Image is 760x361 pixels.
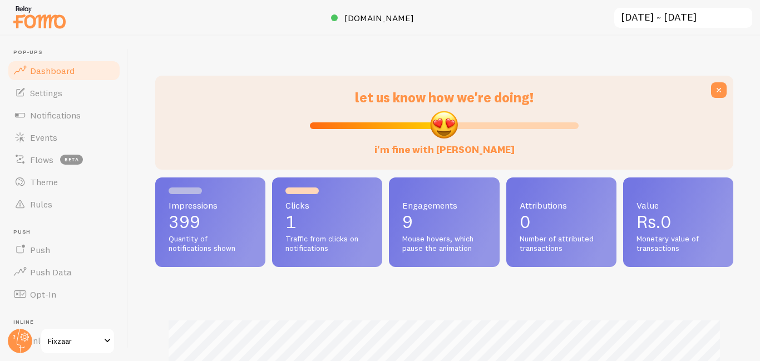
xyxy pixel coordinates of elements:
[30,132,57,143] span: Events
[169,213,252,231] p: 399
[285,213,369,231] p: 1
[30,65,75,76] span: Dashboard
[30,176,58,187] span: Theme
[30,110,81,121] span: Notifications
[30,87,62,98] span: Settings
[7,171,121,193] a: Theme
[7,60,121,82] a: Dashboard
[520,201,603,210] span: Attributions
[13,49,121,56] span: Pop-ups
[169,201,252,210] span: Impressions
[13,229,121,236] span: Push
[520,213,603,231] p: 0
[30,199,52,210] span: Rules
[12,3,67,31] img: fomo-relay-logo-orange.svg
[285,234,369,254] span: Traffic from clicks on notifications
[60,155,83,165] span: beta
[636,211,672,233] span: Rs.0
[169,234,252,254] span: Quantity of notifications shown
[520,234,603,254] span: Number of attributed transactions
[429,110,459,140] img: emoji.png
[7,149,121,171] a: Flows beta
[30,289,56,300] span: Opt-In
[7,239,121,261] a: Push
[285,201,369,210] span: Clicks
[355,89,534,106] span: let us know how we're doing!
[48,334,101,348] span: Fixzaar
[13,319,121,326] span: Inline
[402,213,486,231] p: 9
[7,104,121,126] a: Notifications
[30,266,72,278] span: Push Data
[7,126,121,149] a: Events
[374,132,515,156] label: i'm fine with [PERSON_NAME]
[7,283,121,305] a: Opt-In
[7,193,121,215] a: Rules
[7,82,121,104] a: Settings
[636,201,720,210] span: Value
[402,201,486,210] span: Engagements
[30,244,50,255] span: Push
[40,328,115,354] a: Fixzaar
[636,234,720,254] span: Monetary value of transactions
[402,234,486,254] span: Mouse hovers, which pause the animation
[7,261,121,283] a: Push Data
[30,154,53,165] span: Flows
